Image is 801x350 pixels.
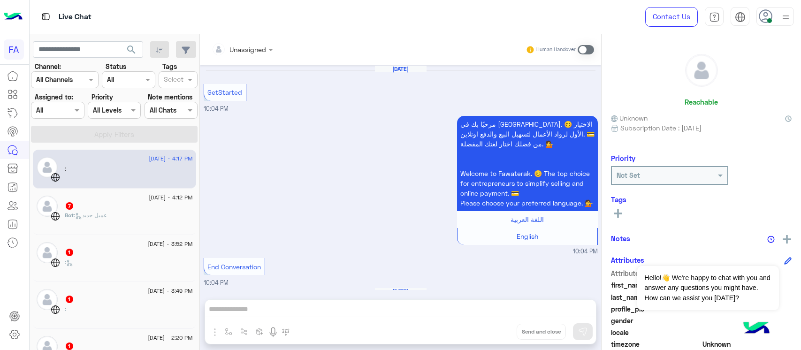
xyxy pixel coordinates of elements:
[162,74,183,86] div: Select
[65,259,73,266] span: :
[611,339,701,349] span: timezone
[709,12,720,23] img: tab
[375,66,427,72] h6: [DATE]
[66,296,73,303] span: 1
[65,212,74,219] span: Bot
[611,280,701,290] span: first_name
[126,44,137,55] span: search
[611,304,701,314] span: profile_pic
[645,7,698,27] a: Contact Us
[148,334,192,342] span: [DATE] - 2:20 PM
[74,212,107,219] span: : عميل جديد
[611,316,701,326] span: gender
[204,279,229,286] span: 10:04 PM
[40,11,52,23] img: tab
[51,305,60,314] img: WebChat
[66,202,73,210] span: 7
[611,327,701,337] span: locale
[611,195,792,204] h6: Tags
[4,7,23,27] img: Logo
[65,165,66,172] span: :
[517,232,538,240] span: English
[207,88,242,96] span: GetStarted
[51,212,60,221] img: WebChat
[735,12,746,23] img: tab
[92,92,113,102] label: Priority
[37,196,58,217] img: defaultAdmin.png
[702,327,792,337] span: null
[511,215,544,223] span: اللغة العربية
[148,287,192,295] span: [DATE] - 3:49 PM
[611,154,635,162] h6: Priority
[457,116,598,211] p: 8/8/2025, 10:04 PM
[4,39,24,60] div: FA
[702,316,792,326] span: null
[149,193,192,202] span: [DATE] - 4:12 PM
[148,92,192,102] label: Note mentions
[37,289,58,310] img: defaultAdmin.png
[611,292,701,302] span: last_name
[120,41,143,61] button: search
[637,266,778,310] span: Hello!👋 We're happy to chat with you and answer any questions you might have. How can we assist y...
[35,92,73,102] label: Assigned to:
[106,61,126,71] label: Status
[611,113,648,123] span: Unknown
[65,305,66,312] span: :
[35,61,61,71] label: Channel:
[685,98,718,106] h6: Reachable
[162,61,177,71] label: Tags
[51,258,60,267] img: WebChat
[207,263,261,271] span: End Conversation
[702,339,792,349] span: Unknown
[536,46,576,53] small: Human Handover
[37,242,58,263] img: defaultAdmin.png
[620,123,702,133] span: Subscription Date : [DATE]
[767,236,775,243] img: notes
[686,54,717,86] img: defaultAdmin.png
[37,157,58,178] img: defaultAdmin.png
[51,173,60,182] img: WebChat
[149,154,192,163] span: [DATE] - 4:17 PM
[148,240,192,248] span: [DATE] - 3:52 PM
[740,312,773,345] img: hulul-logo.png
[59,11,92,23] p: Live Chat
[611,268,701,278] span: Attribute Name
[783,235,791,243] img: add
[611,256,644,264] h6: Attributes
[780,11,792,23] img: profile
[573,247,598,256] span: 10:04 PM
[204,105,229,112] span: 10:04 PM
[66,249,73,256] span: 1
[611,234,630,243] h6: Notes
[375,288,427,295] h6: [DATE]
[31,126,198,143] button: Apply Filters
[705,7,724,27] a: tab
[517,324,566,340] button: Send and close
[66,342,73,350] span: 1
